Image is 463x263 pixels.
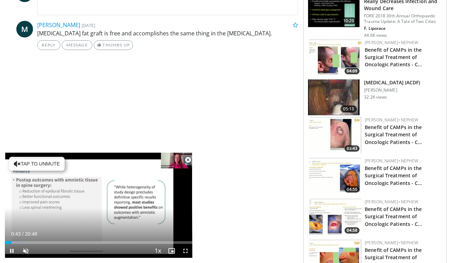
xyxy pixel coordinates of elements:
[309,117,361,153] img: 83b413ac-1725-41af-be61-549bf913d294.150x105_q85_crop-smart_upscale.jpg
[364,26,442,31] p: F. Liporace
[365,158,418,164] a: [PERSON_NAME]+Nephew
[165,244,179,258] button: Enable picture-in-picture mode
[37,29,298,37] p: [MEDICAL_DATA] fat graft is free and accomplishes the same thing in the [MEDICAL_DATA].
[340,105,357,112] span: 05:13
[364,94,387,100] p: 32.2K views
[179,244,192,258] button: Fullscreen
[309,40,361,76] a: 04:09
[309,117,361,153] a: 03:43
[365,124,422,145] a: Benefit of CAMPs in the Surgical Treatment of Oncologic Patients - C…
[5,241,192,244] div: Progress Bar
[151,244,165,258] button: Playback Rate
[365,240,418,246] a: [PERSON_NAME]+Nephew
[345,145,359,152] span: 03:43
[365,117,418,123] a: [PERSON_NAME]+Nephew
[309,199,361,235] a: 04:58
[11,231,20,237] span: 0:43
[345,186,359,193] span: 04:50
[340,17,357,24] span: 10:29
[309,158,361,194] img: 9fb315fc-567e-460d-a6fa-7ed0224424d7.150x105_q85_crop-smart_upscale.jpg
[37,40,60,50] a: Reply
[308,79,442,116] a: 05:13 [MEDICAL_DATA] (ACDF) [PERSON_NAME] 32.2K views
[62,40,92,50] a: Message
[365,206,422,227] a: Benefit of CAMPs in the Surgical Treatment of Oncologic Patients - C…
[37,21,80,29] a: [PERSON_NAME]
[364,87,420,93] p: [PERSON_NAME]
[365,165,422,186] a: Benefit of CAMPs in the Surgical Treatment of Oncologic Patients - C…
[19,244,33,258] button: Unmute
[25,231,37,237] span: 20:48
[309,199,361,235] img: b8034b56-5e6c-44c4-8a90-abb72a46328a.150x105_q85_crop-smart_upscale.jpg
[181,153,195,167] button: Close
[364,13,442,24] p: FORE 2018 30th Annual Orthopaedic Trauma Update: A Tale of Two Cities
[365,46,422,68] a: Benefit of CAMPs in the Surgical Treatment of Oncologic Patients - C…
[82,22,95,28] small: [DATE]
[364,33,387,38] p: 44.6K views
[22,231,24,237] span: /
[94,40,133,50] a: Thumbs Up
[364,79,420,86] h3: [MEDICAL_DATA] (ACDF)
[309,158,361,194] a: 04:50
[309,40,361,76] img: 9ea3e4e5-613d-48e5-a922-d8ad75ab8de9.150x105_q85_crop-smart_upscale.jpg
[365,40,418,45] a: [PERSON_NAME]+Nephew
[365,199,418,205] a: [PERSON_NAME]+Nephew
[308,79,359,116] img: Dr_Ali_Bydon_Performs_An_ACDF_Procedure_100000624_3.jpg.150x105_q85_crop-smart_upscale.jpg
[345,68,359,74] span: 04:09
[16,21,33,37] a: M
[345,227,359,234] span: 04:58
[9,157,65,171] button: Tap to unmute
[5,153,192,258] video-js: Video Player
[5,244,19,258] button: Pause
